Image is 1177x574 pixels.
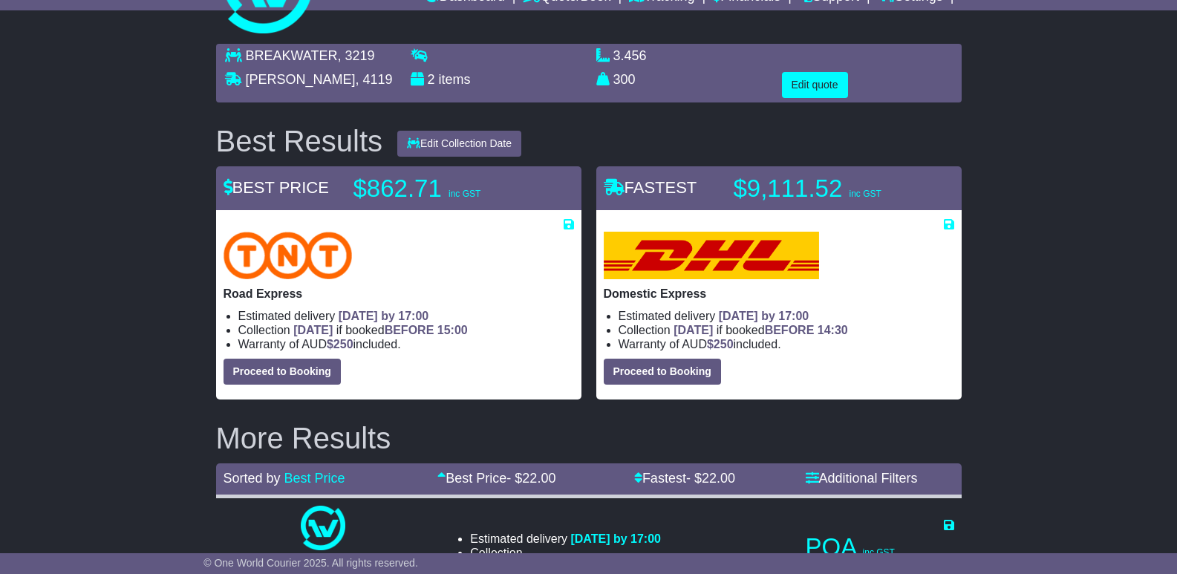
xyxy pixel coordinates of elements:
span: , 3219 [338,48,375,63]
button: Proceed to Booking [604,359,721,385]
span: 15:00 [437,324,468,336]
span: 22.00 [702,471,735,486]
li: Collection [470,546,661,560]
p: Road Express [224,287,574,301]
a: Additional Filters [806,471,918,486]
li: Estimated delivery [238,309,574,323]
p: $862.71 [353,174,539,203]
span: inc GST [849,189,881,199]
span: 3.456 [613,48,647,63]
span: - $ [686,471,735,486]
span: [DATE] [674,324,713,336]
h2: More Results [216,422,962,454]
li: Collection [238,323,574,337]
span: BEFORE [765,324,815,336]
span: [DATE] by 17:00 [570,532,661,545]
span: BEST PRICE [224,178,329,197]
span: 250 [714,338,734,350]
span: [DATE] by 17:00 [339,310,429,322]
span: © One World Courier 2025. All rights reserved. [203,557,418,569]
span: 2 [428,72,435,87]
p: Domestic Express [604,287,954,301]
span: $ [327,338,353,350]
span: FASTEST [604,178,697,197]
span: items [439,72,471,87]
button: Proceed to Booking [224,359,341,385]
span: 14:30 [818,324,848,336]
span: 22.00 [522,471,555,486]
li: Collection [619,323,954,337]
span: $ [707,338,734,350]
span: [PERSON_NAME] [246,72,356,87]
span: inc GST [449,189,480,199]
span: [DATE] by 17:00 [719,310,809,322]
span: - $ [506,471,555,486]
a: Fastest- $22.00 [634,471,735,486]
span: 300 [613,72,636,87]
div: Best Results [209,125,391,157]
img: TNT Domestic: Road Express [224,232,353,279]
span: inc GST [863,547,895,558]
img: DHL: Domestic Express [604,232,819,279]
span: Sorted by [224,471,281,486]
span: BREAKWATER [246,48,338,63]
a: Best Price [284,471,345,486]
img: One World Courier: Same Day Nationwide(quotes take 0.5-1 hour) [301,506,345,550]
button: Edit Collection Date [397,131,521,157]
li: Estimated delivery [619,309,954,323]
a: Best Price- $22.00 [437,471,555,486]
button: Edit quote [782,72,848,98]
span: if booked [293,324,467,336]
li: Warranty of AUD included. [619,337,954,351]
li: Warranty of AUD included. [238,337,574,351]
span: [DATE] [293,324,333,336]
li: Estimated delivery [470,532,661,546]
span: BEFORE [385,324,434,336]
span: if booked [674,324,847,336]
span: 250 [333,338,353,350]
span: , 4119 [356,72,393,87]
p: $9,111.52 [734,174,919,203]
p: POA [806,532,954,562]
